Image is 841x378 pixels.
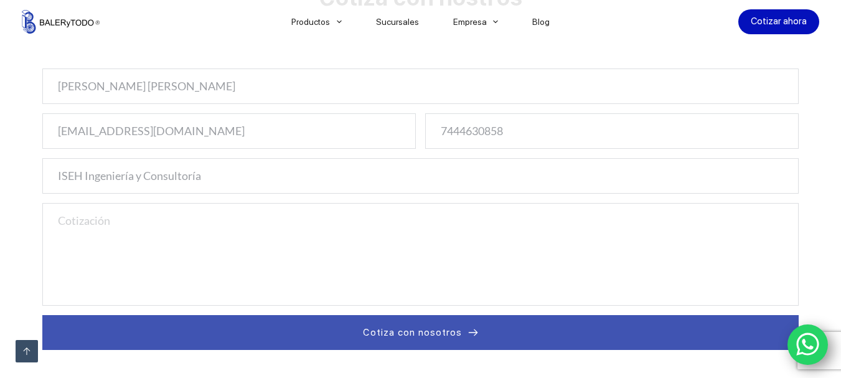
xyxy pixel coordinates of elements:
[363,325,462,340] span: Cotiza con nosotros
[787,324,829,366] a: WhatsApp
[738,9,819,34] a: Cotizar ahora
[42,158,799,194] input: Empresa
[42,315,799,350] button: Cotiza con nosotros
[22,10,100,34] img: Balerytodo
[16,340,38,362] a: Ir arriba
[425,113,799,149] input: Telefono
[42,113,416,149] input: Email
[42,69,799,104] input: Nombre completo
